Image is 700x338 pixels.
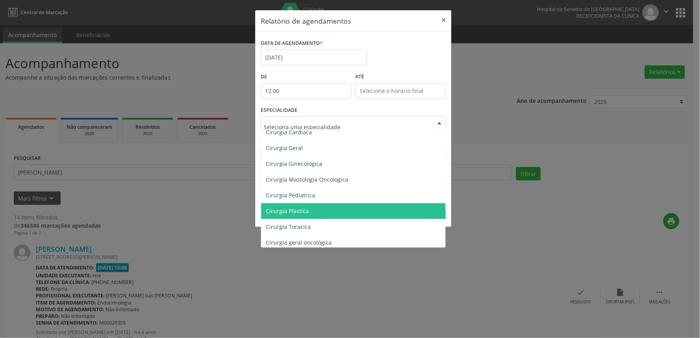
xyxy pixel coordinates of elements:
[266,144,303,152] span: Cirurgia Geral
[261,83,351,99] input: Selecione o horário inicial
[261,37,323,50] label: DATA DE AGENDAMENTO
[355,83,446,99] input: Selecione o horário final
[261,50,367,65] input: Selecione uma data ou intervalo
[266,223,311,230] span: Cirurgia Toracica
[266,160,322,167] span: Cirurgia Ginecologica
[266,207,309,215] span: Cirurgia Plastica
[266,191,315,199] span: Cirurgia Pediatrica
[436,10,451,30] button: Close
[266,128,312,136] span: Cirurgia Cardiaca
[266,176,348,183] span: Cirurgia Mastologia Oncologica
[261,71,351,83] label: De
[266,239,332,246] span: Cirurgia geral oncológica
[355,71,446,83] label: ATÉ
[261,16,351,26] h5: Relatório de agendamentos
[264,119,430,135] input: Seleciona uma especialidade
[261,104,297,117] label: ESPECIALIDADE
